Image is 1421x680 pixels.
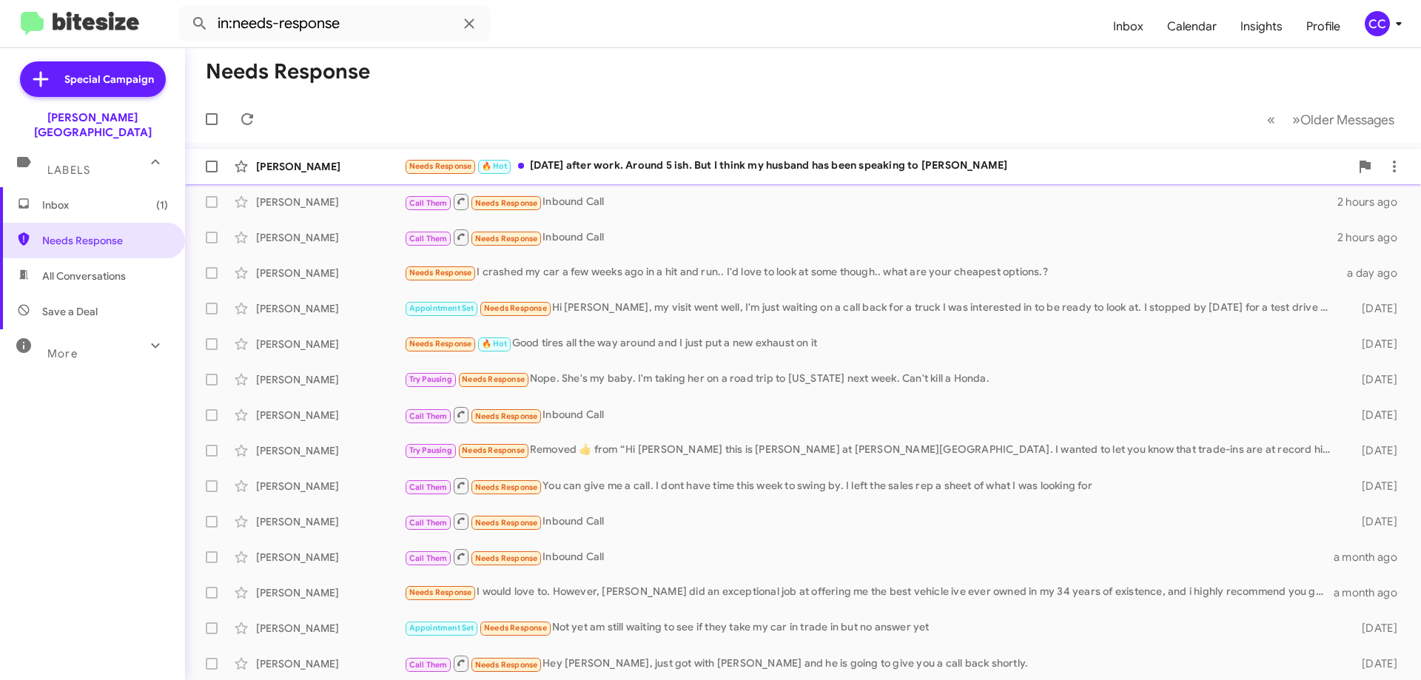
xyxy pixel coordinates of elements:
[409,161,472,171] span: Needs Response
[409,374,452,384] span: Try Pausing
[404,584,1334,601] div: I would love to. However, [PERSON_NAME] did an exceptional job at offering me the best vehicle iv...
[404,158,1350,175] div: [DATE] after work. Around 5 ish. But I think my husband has been speaking to [PERSON_NAME]
[1337,230,1409,245] div: 2 hours ago
[475,411,538,421] span: Needs Response
[179,6,490,41] input: Search
[404,228,1337,246] div: Inbound Call
[1338,479,1409,494] div: [DATE]
[404,371,1338,388] div: Nope. She's my baby. I'm taking her on a road trip to [US_STATE] next week. Can't kill a Honda.
[462,445,525,455] span: Needs Response
[409,518,448,528] span: Call Them
[256,479,404,494] div: [PERSON_NAME]
[20,61,166,97] a: Special Campaign
[1155,5,1229,48] a: Calendar
[256,585,404,600] div: [PERSON_NAME]
[409,411,448,421] span: Call Them
[482,161,507,171] span: 🔥 Hot
[409,303,474,313] span: Appointment Set
[42,198,168,212] span: Inbox
[156,198,168,212] span: (1)
[1294,5,1352,48] a: Profile
[409,553,448,563] span: Call Them
[1352,11,1405,36] button: CC
[1259,104,1403,135] nav: Page navigation example
[404,192,1337,211] div: Inbound Call
[484,623,547,633] span: Needs Response
[256,656,404,671] div: [PERSON_NAME]
[256,550,404,565] div: [PERSON_NAME]
[256,443,404,458] div: [PERSON_NAME]
[1334,585,1409,600] div: a month ago
[404,654,1338,673] div: Hey [PERSON_NAME], just got with [PERSON_NAME] and he is going to give you a call back shortly.
[409,198,448,208] span: Call Them
[64,72,154,87] span: Special Campaign
[256,372,404,387] div: [PERSON_NAME]
[409,660,448,670] span: Call Them
[1334,550,1409,565] div: a month ago
[462,374,525,384] span: Needs Response
[404,619,1338,636] div: Not yet am still waiting to see if they take my car in trade in but no answer yet
[42,233,168,248] span: Needs Response
[475,198,538,208] span: Needs Response
[1337,195,1409,209] div: 2 hours ago
[1258,104,1284,135] button: Previous
[404,335,1338,352] div: Good tires all the way around and I just put a new exhaust on it
[409,234,448,243] span: Call Them
[409,339,472,349] span: Needs Response
[409,268,472,277] span: Needs Response
[1338,443,1409,458] div: [DATE]
[256,621,404,636] div: [PERSON_NAME]
[404,477,1338,495] div: You can give me a call. I dont have time this week to swing by. I left the sales rep a sheet of w...
[1267,110,1275,129] span: «
[47,164,90,177] span: Labels
[404,405,1338,424] div: Inbound Call
[1338,621,1409,636] div: [DATE]
[409,588,472,597] span: Needs Response
[256,337,404,351] div: [PERSON_NAME]
[1101,5,1155,48] a: Inbox
[475,482,538,492] span: Needs Response
[475,518,538,528] span: Needs Response
[475,234,538,243] span: Needs Response
[409,623,474,633] span: Appointment Set
[256,266,404,280] div: [PERSON_NAME]
[1300,112,1394,128] span: Older Messages
[42,304,98,319] span: Save a Deal
[47,347,78,360] span: More
[256,195,404,209] div: [PERSON_NAME]
[1338,514,1409,529] div: [DATE]
[404,442,1338,459] div: Removed ‌👍‌ from “ Hi [PERSON_NAME] this is [PERSON_NAME] at [PERSON_NAME][GEOGRAPHIC_DATA]. I wa...
[409,482,448,492] span: Call Them
[256,514,404,529] div: [PERSON_NAME]
[1338,408,1409,423] div: [DATE]
[1338,266,1409,280] div: a day ago
[42,269,126,283] span: All Conversations
[1338,337,1409,351] div: [DATE]
[404,264,1338,281] div: I crashed my car a few weeks ago in a hit and run.. I'd love to look at some though.. what are yo...
[1338,656,1409,671] div: [DATE]
[404,300,1338,317] div: Hi [PERSON_NAME], my visit went well, I'm just waiting on a call back for a truck I was intereste...
[475,553,538,563] span: Needs Response
[482,339,507,349] span: 🔥 Hot
[1338,301,1409,316] div: [DATE]
[256,230,404,245] div: [PERSON_NAME]
[256,301,404,316] div: [PERSON_NAME]
[1365,11,1390,36] div: CC
[404,512,1338,531] div: Inbound Call
[256,408,404,423] div: [PERSON_NAME]
[256,159,404,174] div: [PERSON_NAME]
[206,60,370,84] h1: Needs Response
[484,303,547,313] span: Needs Response
[475,660,538,670] span: Needs Response
[404,548,1334,566] div: Inbound Call
[1283,104,1403,135] button: Next
[1338,372,1409,387] div: [DATE]
[1229,5,1294,48] a: Insights
[409,445,452,455] span: Try Pausing
[1292,110,1300,129] span: »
